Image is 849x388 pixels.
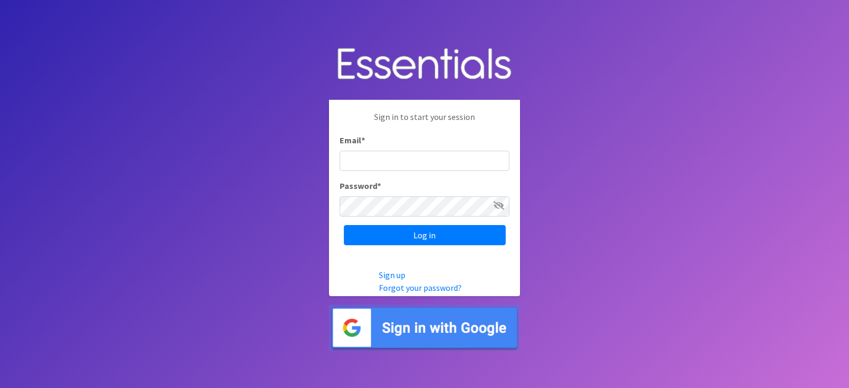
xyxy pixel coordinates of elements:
p: Sign in to start your session [340,110,509,134]
a: Forgot your password? [379,282,462,293]
a: Sign up [379,270,405,280]
img: Sign in with Google [329,305,520,351]
label: Email [340,134,365,146]
abbr: required [361,135,365,145]
abbr: required [377,180,381,191]
img: Human Essentials [329,37,520,92]
label: Password [340,179,381,192]
input: Log in [344,225,506,245]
